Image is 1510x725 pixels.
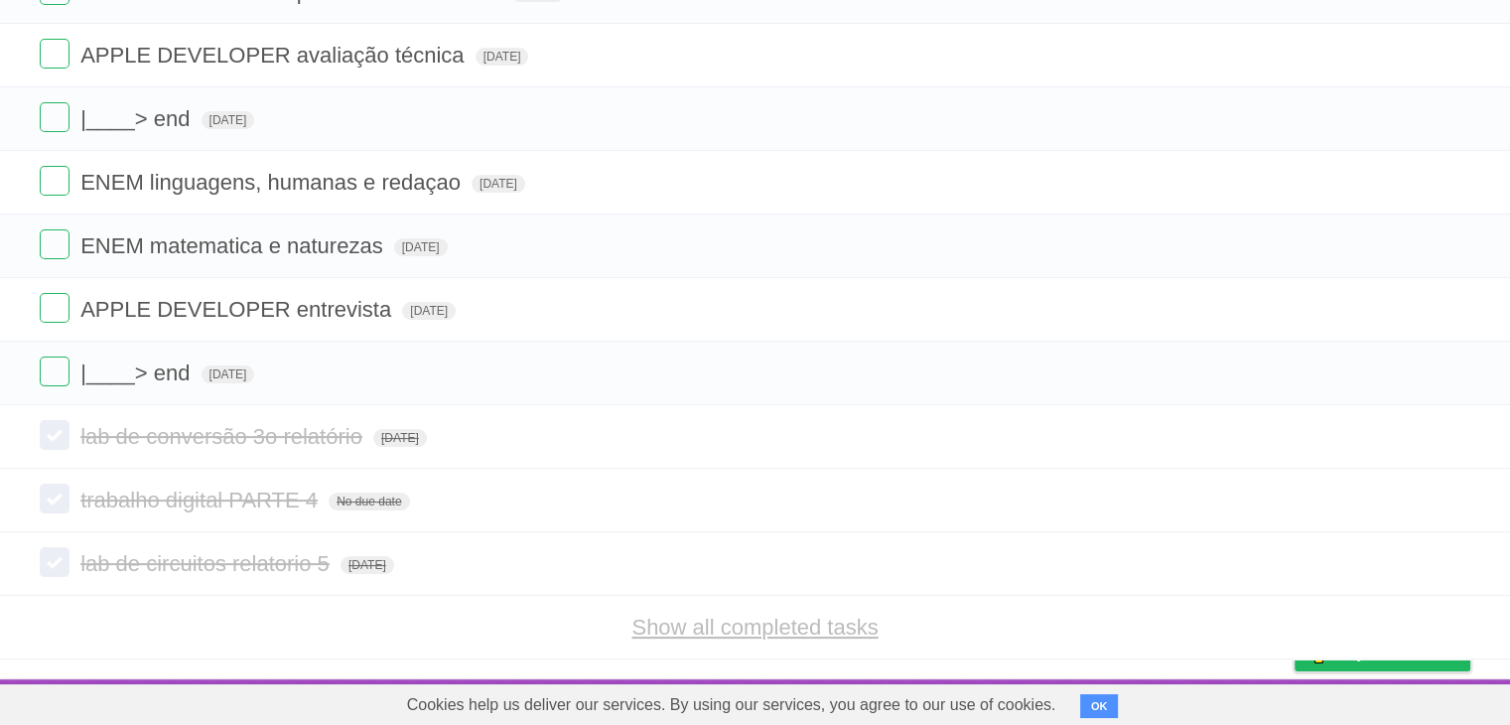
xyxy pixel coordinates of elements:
span: APPLE DEVELOPER avaliação técnica [80,43,469,68]
span: |____> end [80,106,195,131]
span: [DATE] [402,302,456,320]
label: Done [40,484,69,513]
span: lab de conversão 3o relatório [80,424,367,449]
span: [DATE] [341,556,394,574]
span: Cookies help us deliver our services. By using our services, you agree to our use of cookies. [387,685,1076,725]
span: [DATE] [202,365,255,383]
label: Done [40,39,69,69]
span: [DATE] [373,429,427,447]
span: Buy me a coffee [1336,636,1460,670]
span: lab de circuitos relatorio 5 [80,551,335,576]
span: ENEM linguagens, humanas e redaçao [80,170,466,195]
button: OK [1080,694,1119,718]
label: Done [40,229,69,259]
span: APPLE DEVELOPER entrevista [80,297,396,322]
span: |____> end [80,361,195,385]
label: Done [40,102,69,132]
span: [DATE] [202,111,255,129]
span: No due date [329,493,409,510]
span: ENEM matematica e naturezas [80,233,387,258]
a: Show all completed tasks [631,615,878,640]
label: Done [40,357,69,386]
label: Done [40,547,69,577]
label: Done [40,293,69,323]
label: Done [40,420,69,450]
label: Done [40,166,69,196]
span: [DATE] [394,238,448,256]
span: trabalho digital PARTE 4 [80,488,323,512]
span: [DATE] [472,175,525,193]
span: [DATE] [476,48,529,66]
